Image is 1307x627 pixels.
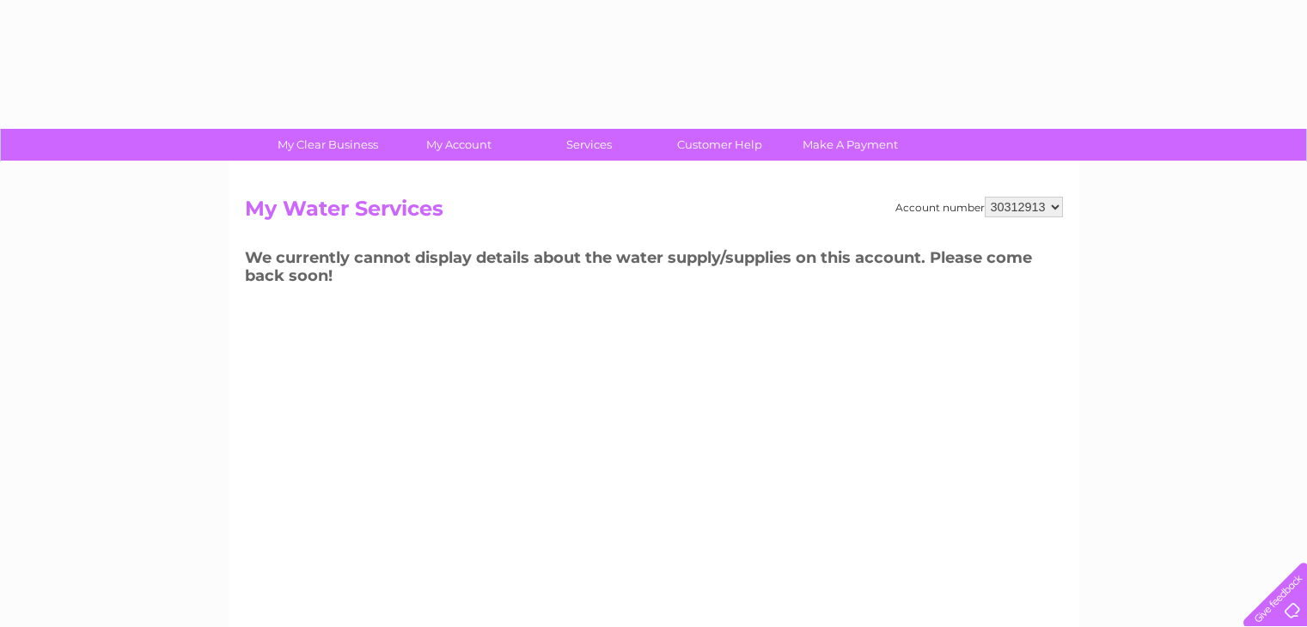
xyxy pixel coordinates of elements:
[779,129,921,161] a: Make A Payment
[245,197,1063,229] h2: My Water Services
[245,246,1063,293] h3: We currently cannot display details about the water supply/supplies on this account. Please come ...
[518,129,660,161] a: Services
[257,129,399,161] a: My Clear Business
[649,129,791,161] a: Customer Help
[388,129,529,161] a: My Account
[895,197,1063,217] div: Account number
